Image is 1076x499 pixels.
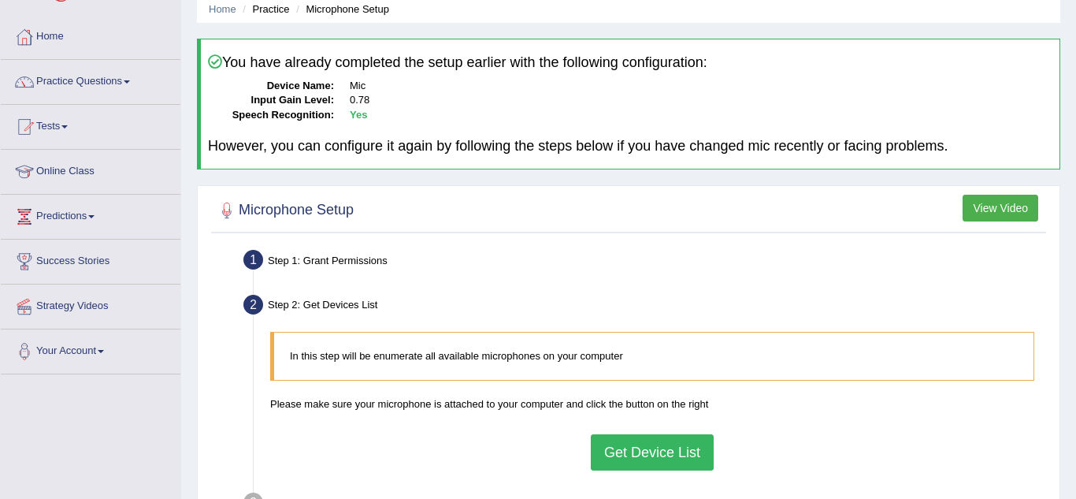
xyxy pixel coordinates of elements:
a: Home [1,15,180,54]
a: Practice Questions [1,60,180,99]
dd: 0.78 [350,93,1052,108]
p: Please make sure your microphone is attached to your computer and click the button on the right [270,397,1034,411]
h4: However, you can configure it again by following the steps below if you have changed mic recently... [208,139,1052,155]
a: Success Stories [1,240,180,279]
blockquote: In this step will be enumerate all available microphones on your computer [270,332,1034,380]
a: Tests [1,105,180,144]
a: Predictions [1,195,180,234]
div: Step 1: Grant Permissions [236,245,1052,280]
a: Home [209,3,236,15]
a: Your Account [1,330,180,369]
li: Practice [239,2,289,17]
dt: Speech Recognition: [208,108,334,123]
dt: Input Gain Level: [208,93,334,108]
div: Step 2: Get Devices List [236,290,1052,325]
dd: Mic [350,79,1052,94]
h2: Microphone Setup [215,199,354,222]
button: View Video [963,195,1038,222]
a: Online Class [1,150,180,189]
button: Get Device List [591,434,714,471]
h4: You have already completed the setup earlier with the following configuration: [208,54,1052,71]
a: Strategy Videos [1,285,180,324]
dt: Device Name: [208,79,334,94]
b: Yes [350,109,367,121]
li: Microphone Setup [292,2,389,17]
